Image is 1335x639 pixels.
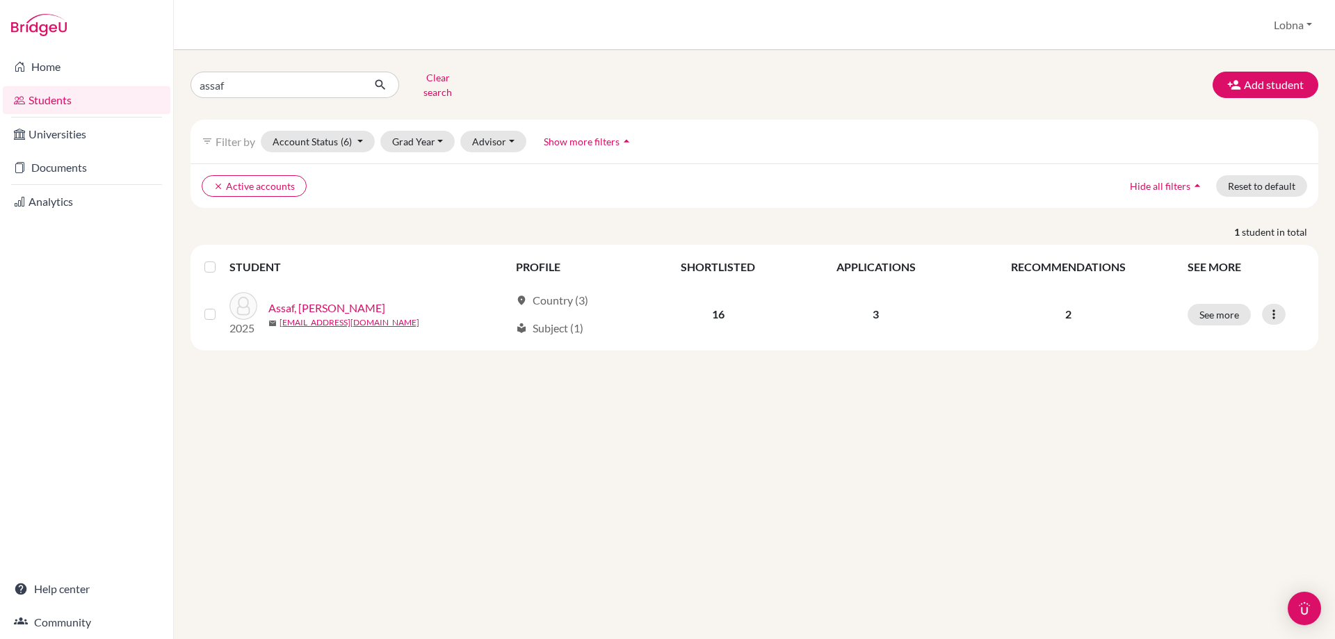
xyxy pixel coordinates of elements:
th: SEE MORE [1179,250,1313,284]
button: Hide all filtersarrow_drop_up [1118,175,1216,197]
a: Home [3,53,170,81]
span: Show more filters [544,136,620,147]
td: 16 [641,284,795,345]
th: SHORTLISTED [641,250,795,284]
span: Hide all filters [1130,180,1190,192]
i: arrow_drop_up [1190,179,1204,193]
i: clear [213,181,223,191]
i: arrow_drop_up [620,134,633,148]
a: Documents [3,154,170,181]
a: Help center [3,575,170,603]
span: Filter by [216,135,255,148]
a: Students [3,86,170,114]
span: location_on [516,295,527,306]
span: local_library [516,323,527,334]
strong: 1 [1234,225,1242,239]
span: mail [268,319,277,327]
button: clearActive accounts [202,175,307,197]
img: Assaf, Farida Ahmed [229,292,257,320]
th: RECOMMENDATIONS [957,250,1179,284]
a: Universities [3,120,170,148]
td: 3 [795,284,957,345]
i: filter_list [202,136,213,147]
span: (6) [341,136,352,147]
span: student in total [1242,225,1318,239]
a: [EMAIL_ADDRESS][DOMAIN_NAME] [280,316,419,329]
img: Bridge-U [11,14,67,36]
a: Community [3,608,170,636]
th: PROFILE [508,250,641,284]
div: Subject (1) [516,320,583,337]
a: Analytics [3,188,170,216]
th: STUDENT [229,250,508,284]
button: Account Status(6) [261,131,375,152]
button: Reset to default [1216,175,1307,197]
a: Assaf, [PERSON_NAME] [268,300,385,316]
th: APPLICATIONS [795,250,957,284]
p: 2025 [229,320,257,337]
button: Advisor [460,131,526,152]
button: Clear search [399,67,476,103]
button: Add student [1213,72,1318,98]
div: Country (3) [516,292,588,309]
input: Find student by name... [191,72,363,98]
button: Show more filtersarrow_drop_up [532,131,645,152]
button: Lobna [1268,12,1318,38]
p: 2 [966,306,1171,323]
button: See more [1188,304,1251,325]
button: Grad Year [380,131,455,152]
div: Open Intercom Messenger [1288,592,1321,625]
